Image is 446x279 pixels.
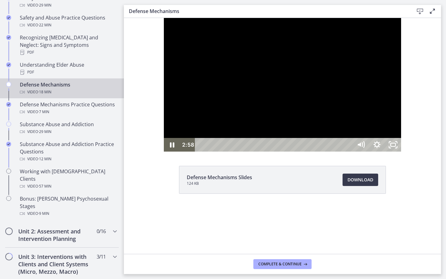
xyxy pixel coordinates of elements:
span: · 7 min [38,108,49,116]
iframe: Video Lesson [124,18,441,152]
div: Video [20,183,116,190]
span: · 9 min [38,210,49,217]
button: Mute [229,120,245,134]
span: · 29 min [38,128,51,135]
i: Completed [6,35,11,40]
div: Defense Mechanisms Practice Questions [20,101,116,116]
span: Download [348,176,373,184]
span: 0 / 16 [97,228,106,235]
div: Defense Mechanisms [20,81,116,96]
span: 3 / 11 [97,253,106,260]
h3: Defense Mechanisms [129,7,404,15]
div: Working with [DEMOGRAPHIC_DATA] Clients [20,168,116,190]
div: PDF [20,69,116,76]
div: Video [20,21,116,29]
div: Video [20,210,116,217]
div: Video [20,88,116,96]
h2: Unit 3: Interventions with Clients and Client Systems (Micro, Mezzo, Macro) [18,253,94,275]
div: PDF [20,49,116,56]
div: Video [20,128,116,135]
span: 124 KB [187,181,252,186]
span: · 12 min [38,155,51,163]
i: Completed [6,62,11,67]
div: Substance Abuse and Addiction [20,121,116,135]
div: Video [20,108,116,116]
a: Download [343,174,378,186]
span: · 22 min [38,21,51,29]
div: Understanding Elder Abuse [20,61,116,76]
div: Safety and Abuse Practice Questions [20,14,116,29]
div: Recognizing [MEDICAL_DATA] and Neglect: Signs and Symptoms [20,34,116,56]
i: Completed [6,15,11,20]
i: Completed [6,102,11,107]
button: Unfullscreen [261,120,277,134]
button: Complete & continue [253,259,312,269]
div: Video [20,2,116,9]
span: · 29 min [38,2,51,9]
span: · 18 min [38,88,51,96]
span: Defense Mechanisms Slides [187,174,252,181]
div: Substance Abuse and Addiction Practice Questions [20,140,116,163]
i: Completed [6,142,11,147]
span: · 57 min [38,183,51,190]
button: Show settings menu [245,120,261,134]
div: Video [20,155,116,163]
span: Complete & continue [258,262,302,267]
h2: Unit 2: Assessment and Intervention Planning [18,228,94,242]
div: Bonus: [PERSON_NAME] Psychosexual Stages [20,195,116,217]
